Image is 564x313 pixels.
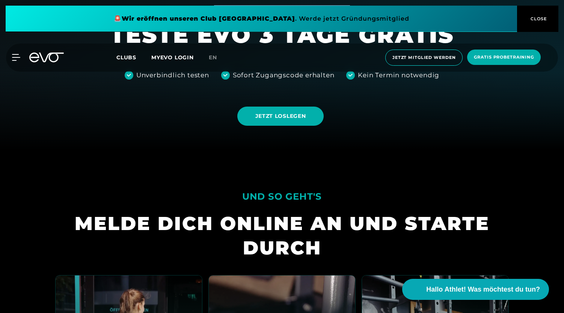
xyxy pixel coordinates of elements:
[209,54,217,61] span: en
[426,284,540,295] span: Hallo Athlet! Was möchtest du tun?
[209,53,226,62] a: en
[242,188,322,205] div: UND SO GEHT'S
[116,54,151,61] a: Clubs
[517,6,558,32] button: CLOSE
[255,112,306,120] span: JETZT LOSLEGEN
[151,54,194,61] a: MYEVO LOGIN
[402,279,549,300] button: Hallo Athlet! Was möchtest du tun?
[465,50,543,66] a: Gratis Probetraining
[116,54,136,61] span: Clubs
[474,54,534,60] span: Gratis Probetraining
[55,211,509,260] div: MELDE DICH ONLINE AN UND STARTE DURCH
[529,15,547,22] span: CLOSE
[392,54,455,61] span: Jetzt Mitglied werden
[383,50,465,66] a: Jetzt Mitglied werden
